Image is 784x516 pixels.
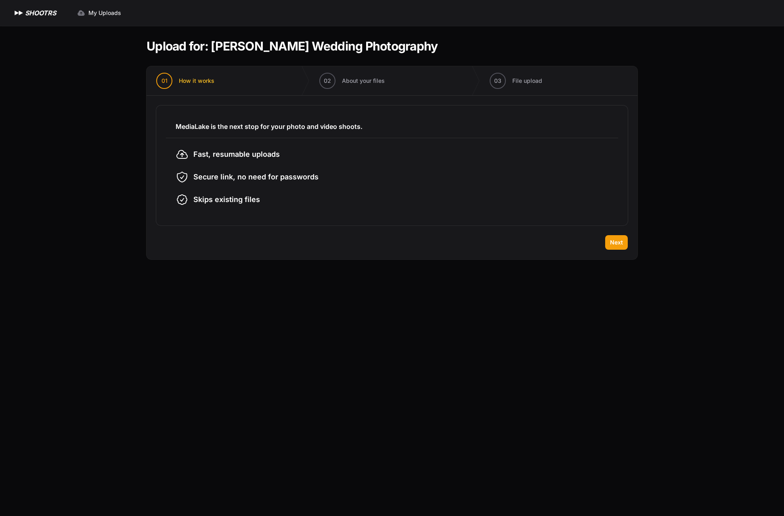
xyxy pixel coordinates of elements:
[147,39,438,53] h1: Upload for: [PERSON_NAME] Wedding Photography
[193,194,260,205] span: Skips existing files
[310,66,394,95] button: 02 About your files
[147,66,224,95] button: 01 How it works
[193,171,319,183] span: Secure link, no need for passwords
[494,77,501,85] span: 03
[161,77,168,85] span: 01
[605,235,628,250] button: Next
[342,77,385,85] span: About your files
[13,8,56,18] a: SHOOTRS SHOOTRS
[176,122,608,131] h3: MediaLake is the next stop for your photo and video shoots.
[25,8,56,18] h1: SHOOTRS
[88,9,121,17] span: My Uploads
[72,6,126,20] a: My Uploads
[179,77,214,85] span: How it works
[13,8,25,18] img: SHOOTRS
[324,77,331,85] span: 02
[512,77,542,85] span: File upload
[610,238,623,246] span: Next
[193,149,280,160] span: Fast, resumable uploads
[480,66,552,95] button: 03 File upload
